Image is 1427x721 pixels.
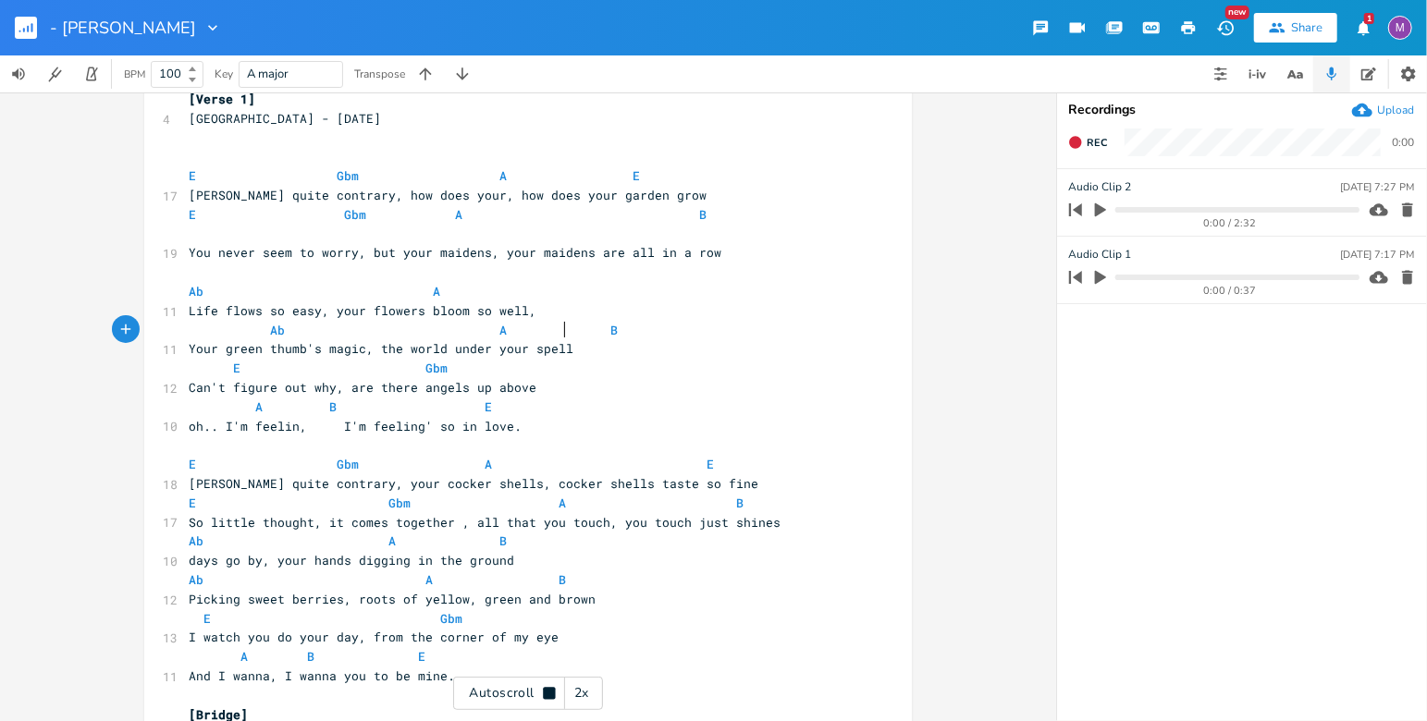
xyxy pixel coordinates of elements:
span: Audio Clip 1 [1068,246,1131,263]
div: Share [1291,19,1322,36]
span: Gbm [388,495,411,511]
span: B [699,206,707,223]
span: E [189,456,196,472]
span: A [425,571,433,588]
span: Gbm [344,206,366,223]
div: Autoscroll [453,677,603,710]
div: [DATE] 7:27 PM [1340,182,1414,192]
span: E [418,648,425,665]
span: B [329,398,337,415]
span: E [189,167,196,184]
div: melindameshad [1388,16,1412,40]
span: Audio Clip 2 [1068,178,1131,196]
span: I watch you do your day, from the corner of my eye [189,629,559,645]
span: [Verse 1] [189,91,255,107]
span: Can't figure out why, are there angels up above [189,379,536,396]
div: 1 [1364,13,1374,24]
button: Rec [1061,128,1114,157]
span: A [388,532,396,549]
span: [PERSON_NAME] quite contrary, how does your, how does your garden grow [189,187,707,203]
span: A [485,456,492,472]
span: [GEOGRAPHIC_DATA] - [DATE] [189,110,381,127]
div: BPM [124,69,145,79]
span: [PERSON_NAME] quite contrary, your cocker shells, cocker shells taste so fine [189,475,758,492]
div: New [1225,6,1249,19]
span: A [455,206,462,223]
span: Ab [189,532,203,549]
span: Gbm [440,610,462,627]
div: Upload [1377,103,1414,117]
span: A [433,283,440,299]
span: Ab [189,283,203,299]
button: New [1207,11,1244,44]
span: B [307,648,314,665]
span: oh.. I'm feelin, I'm feeling' so in love. [189,418,522,434]
span: E [485,398,492,415]
div: 0:00 [1392,137,1414,148]
div: Recordings [1068,104,1416,116]
span: A [255,398,263,415]
span: E [233,360,240,376]
span: You never seem to worry, but your maidens, your maidens are all in a row [189,244,721,261]
span: And I wanna, I wanna you to be mine. [189,667,455,684]
div: [DATE] 7:17 PM [1340,250,1414,260]
span: E [707,456,714,472]
span: B [559,571,566,588]
span: A major [247,66,289,82]
div: 0:00 / 0:37 [1101,286,1359,296]
span: Your green thumb's magic, the world under your spell [189,340,573,357]
span: Ab [270,322,285,338]
div: Transpose [354,68,405,79]
div: Key [215,68,233,79]
span: B [610,322,618,338]
span: B [499,532,507,549]
span: A [499,322,507,338]
span: Gbm [337,167,359,184]
span: Gbm [337,456,359,472]
div: 0:00 / 2:32 [1101,218,1359,228]
div: 2x [565,677,598,710]
button: 1 [1345,11,1382,44]
span: E [189,206,196,223]
span: A [499,167,507,184]
span: E [189,495,196,511]
button: M [1388,6,1412,49]
span: A [559,495,566,511]
span: Gbm [425,360,448,376]
span: E [633,167,640,184]
span: So little thought, it comes together , all that you touch, you touch just shines [189,514,781,531]
span: A [240,648,248,665]
span: B [736,495,744,511]
span: Rec [1087,136,1107,150]
span: days go by, your hands digging in the ground [189,552,514,568]
button: Upload [1352,100,1414,120]
span: - [PERSON_NAME] [50,19,196,36]
span: Picking sweet berries, roots of yellow, green and brown [189,591,596,607]
span: Ab [189,571,203,588]
button: Share [1254,13,1337,43]
span: Life flows so easy, your flowers bloom so well, [189,302,536,319]
span: E [203,610,211,627]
